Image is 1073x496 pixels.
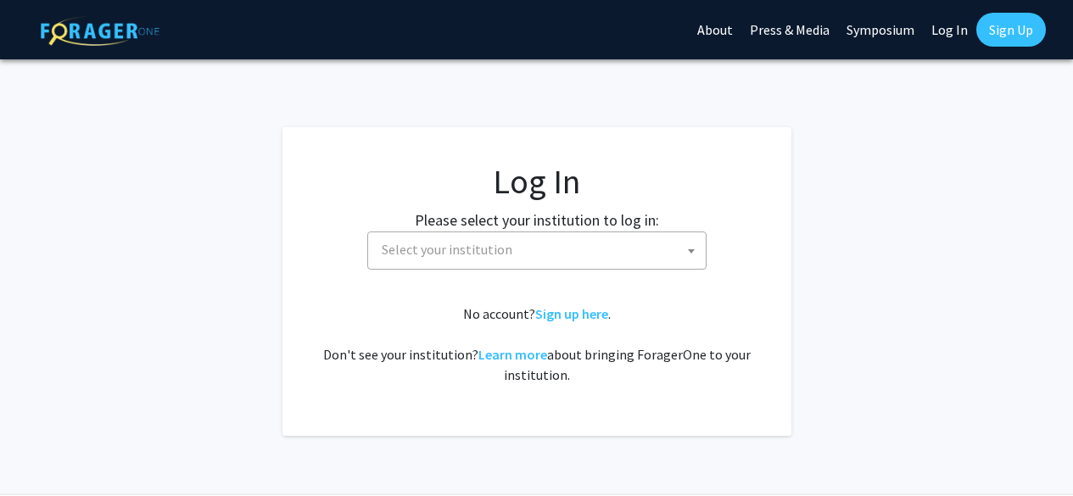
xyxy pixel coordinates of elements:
a: Learn more about bringing ForagerOne to your institution [478,346,547,363]
label: Please select your institution to log in: [415,209,659,231]
a: Sign up here [535,305,608,322]
h1: Log In [316,161,757,202]
span: Select your institution [375,232,706,267]
img: ForagerOne Logo [41,16,159,46]
span: Select your institution [382,241,512,258]
div: No account? . Don't see your institution? about bringing ForagerOne to your institution. [316,304,757,385]
a: Sign Up [976,13,1046,47]
span: Select your institution [367,231,707,270]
